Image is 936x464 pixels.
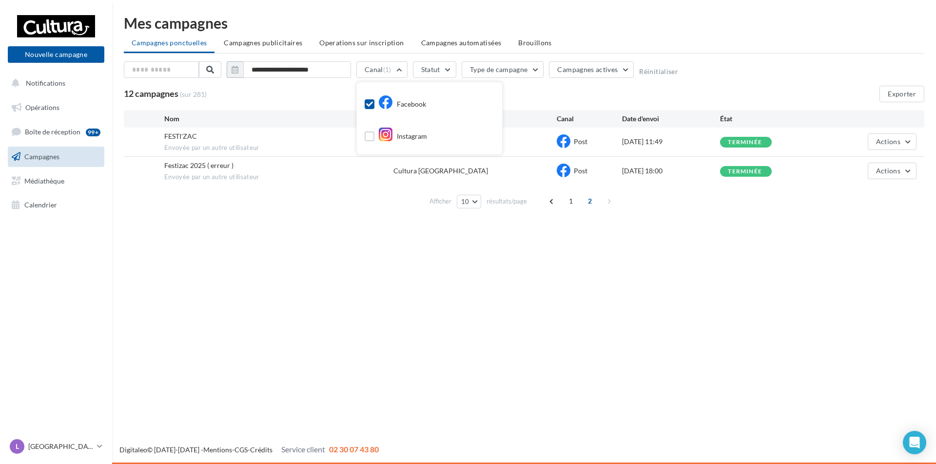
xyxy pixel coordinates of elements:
a: Digitaleo [119,445,147,454]
span: Brouillons [518,38,552,47]
span: Envoyée par un autre utilisateur [164,173,393,182]
button: Statut [413,61,456,78]
a: CGS [234,445,248,454]
span: 2 [582,193,598,209]
span: Post [574,137,587,146]
span: L [16,442,19,451]
span: Afficher [429,197,451,206]
div: [DATE] 18:00 [622,166,720,176]
span: Médiathèque [24,176,64,185]
button: Type de campagne [462,61,544,78]
span: 1 [563,193,579,209]
span: Campagnes publicitaires [224,38,302,47]
div: Nom [164,114,393,124]
span: Campagnes automatisées [421,38,502,47]
span: Operations sur inscription [319,38,404,47]
span: 02 30 07 43 80 [329,445,379,454]
div: Canal [557,114,622,124]
span: Post [574,167,587,175]
button: Campagnes actives [549,61,634,78]
p: [GEOGRAPHIC_DATA] [28,442,93,451]
span: (1) [383,66,391,74]
span: Campagnes actives [557,65,618,74]
span: © [DATE]-[DATE] - - - [119,445,379,454]
span: FESTI'ZAC [164,132,197,140]
div: Open Intercom Messenger [903,431,926,454]
a: Campagnes [6,147,106,167]
span: résultats/page [487,197,527,206]
div: terminée [728,168,762,175]
button: Canal(1) [356,61,408,78]
div: Date d'envoi [622,114,720,124]
span: Campagnes [24,152,59,161]
button: Réinitialiser [639,68,678,75]
span: 12 campagnes [124,88,178,99]
button: Actions [868,163,916,179]
button: 10 [457,195,482,208]
button: Nouvelle campagne [8,46,104,63]
a: Mentions [203,445,232,454]
div: Facebook [378,97,426,112]
a: Crédits [250,445,273,454]
span: Envoyée par un autre utilisateur [164,144,393,152]
span: Notifications [26,79,65,87]
a: Boîte de réception99+ [6,121,106,142]
button: Notifications [6,73,102,93]
div: terminée [728,139,762,146]
span: Calendrier [24,201,57,209]
div: Cultura [GEOGRAPHIC_DATA] [393,166,488,176]
a: Opérations [6,97,106,118]
div: Instagram [378,130,427,144]
div: Mes campagnes [124,16,924,30]
span: Festizac 2025 ( erreur ) [164,161,234,169]
span: Actions [876,137,900,146]
div: [DATE] 11:49 [622,137,720,147]
div: État [720,114,818,124]
a: Médiathèque [6,171,106,191]
span: 10 [461,198,469,205]
span: Actions [876,167,900,175]
span: Opérations [25,103,59,111]
a: L [GEOGRAPHIC_DATA] [8,437,104,456]
button: Actions [868,133,916,150]
div: 99+ [86,129,100,136]
button: Exporter [879,86,924,102]
span: (sur 281) [180,90,207,99]
span: Service client [281,445,325,454]
a: Calendrier [6,195,106,215]
span: Boîte de réception [25,128,80,136]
